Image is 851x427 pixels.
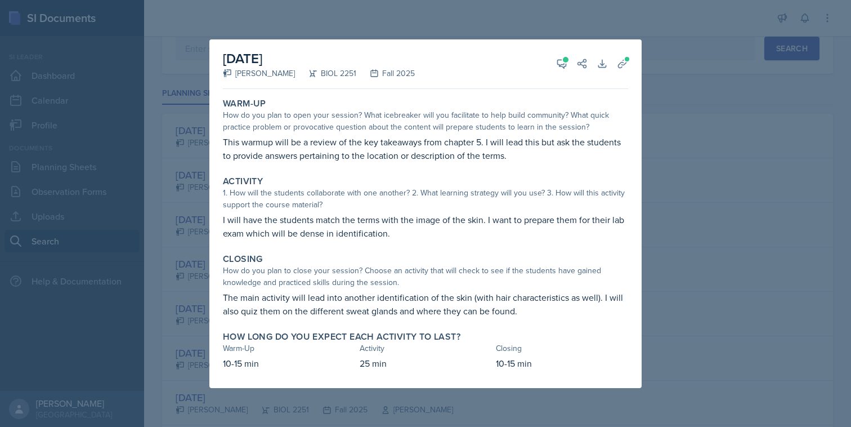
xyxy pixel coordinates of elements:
[295,68,356,79] div: BIOL 2251
[223,187,628,211] div: 1. How will the students collaborate with one another? 2. What learning strategy will you use? 3....
[223,98,266,109] label: Warm-Up
[223,291,628,318] p: The main activity will lead into another identification of the skin (with hair characteristics as...
[356,68,415,79] div: Fall 2025
[496,357,628,370] p: 10-15 min
[223,343,355,354] div: Warm-Up
[223,213,628,240] p: I will have the students match the terms with the image of the skin. I want to prepare them for t...
[223,109,628,133] div: How do you plan to open your session? What icebreaker will you facilitate to help build community...
[496,343,628,354] div: Closing
[223,135,628,162] p: This warmup will be a review of the key takeaways from chapter 5. I will lead this but ask the st...
[223,265,628,288] div: How do you plan to close your session? Choose an activity that will check to see if the students ...
[360,343,492,354] div: Activity
[223,48,415,69] h2: [DATE]
[223,68,295,79] div: [PERSON_NAME]
[223,357,355,370] p: 10-15 min
[223,176,263,187] label: Activity
[223,253,263,265] label: Closing
[223,331,460,343] label: How long do you expect each activity to last?
[360,357,492,370] p: 25 min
